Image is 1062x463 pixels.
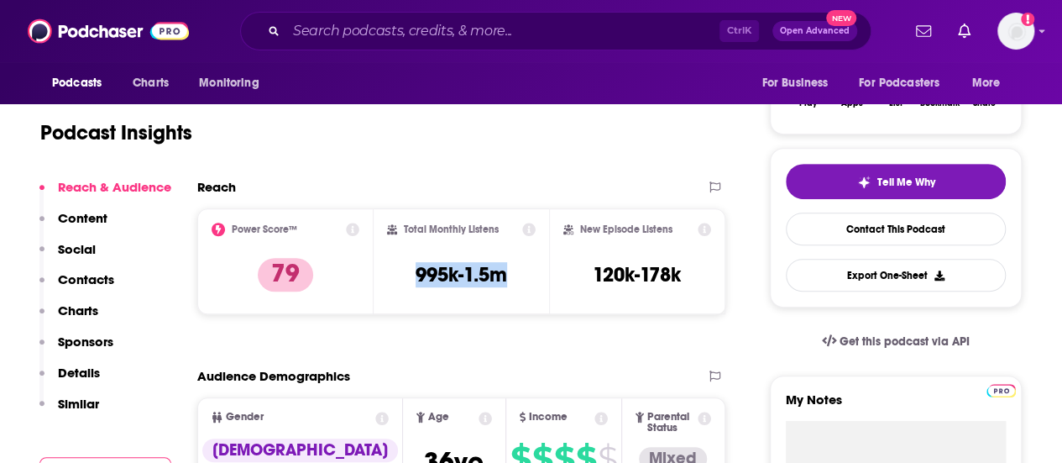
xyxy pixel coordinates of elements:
[39,303,98,334] button: Charts
[58,365,100,381] p: Details
[404,224,499,235] h2: Total Monthly Listens
[786,259,1006,292] button: Export One-Sheet
[232,224,297,235] h2: Power Score™
[840,334,970,349] span: Get this podcast via API
[580,224,672,235] h2: New Episode Listens
[997,13,1034,50] button: Show profile menu
[122,67,179,99] a: Charts
[593,262,681,287] h3: 120k-178k
[951,17,977,45] a: Show notifications dropdown
[39,271,114,303] button: Contacts
[202,439,398,462] div: [DEMOGRAPHIC_DATA]
[859,71,939,95] span: For Podcasters
[877,176,935,189] span: Tell Me Why
[39,334,113,365] button: Sponsors
[972,71,1001,95] span: More
[133,71,169,95] span: Charts
[258,258,313,292] p: 79
[226,412,264,423] span: Gender
[58,271,114,287] p: Contacts
[58,210,107,226] p: Content
[39,365,100,396] button: Details
[416,262,507,287] h3: 995k-1.5m
[187,67,280,99] button: open menu
[58,303,98,318] p: Charts
[750,67,849,99] button: open menu
[28,15,189,47] img: Podchaser - Follow, Share and Rate Podcasts
[647,412,695,434] span: Parental Status
[52,71,102,95] span: Podcasts
[857,176,871,189] img: tell me why sparkle
[197,179,236,195] h2: Reach
[808,321,983,362] a: Get this podcast via API
[848,67,964,99] button: open menu
[761,71,828,95] span: For Business
[240,12,871,50] div: Search podcasts, credits, & more...
[826,10,856,26] span: New
[997,13,1034,50] span: Logged in as juliahaav
[960,67,1022,99] button: open menu
[58,241,96,257] p: Social
[58,396,99,412] p: Similar
[40,120,192,145] h1: Podcast Insights
[197,368,350,384] h2: Audience Demographics
[39,210,107,241] button: Content
[786,164,1006,199] button: tell me why sparkleTell Me Why
[286,18,719,45] input: Search podcasts, credits, & more...
[719,20,759,42] span: Ctrl K
[786,392,1006,421] label: My Notes
[39,179,171,210] button: Reach & Audience
[199,71,259,95] span: Monitoring
[986,381,1016,397] a: Pro website
[780,27,850,35] span: Open Advanced
[772,21,857,41] button: Open AdvancedNew
[997,13,1034,50] img: User Profile
[909,17,938,45] a: Show notifications dropdown
[39,396,99,427] button: Similar
[786,213,1006,245] a: Contact This Podcast
[40,67,123,99] button: open menu
[428,412,449,423] span: Age
[986,384,1016,397] img: Podchaser Pro
[58,334,113,350] p: Sponsors
[58,179,171,195] p: Reach & Audience
[529,412,568,423] span: Income
[39,241,96,272] button: Social
[1021,13,1034,26] svg: Add a profile image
